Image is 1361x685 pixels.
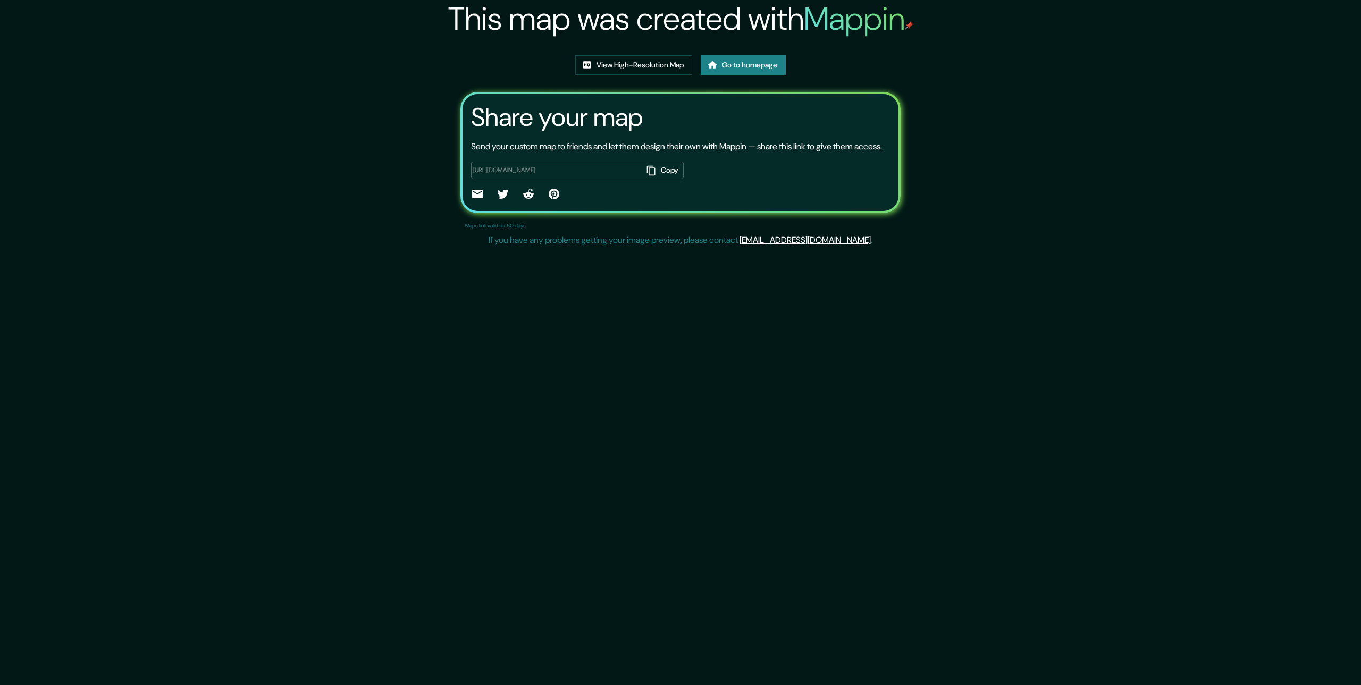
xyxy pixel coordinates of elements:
img: mappin-pin [905,21,913,30]
button: Copy [642,162,684,179]
p: Maps link valid for 60 days. [465,222,527,230]
p: Send your custom map to friends and let them design their own with Mappin — share this link to gi... [471,140,882,153]
p: If you have any problems getting your image preview, please contact . [489,234,872,247]
a: Go to homepage [701,55,786,75]
a: View High-Resolution Map [575,55,692,75]
a: [EMAIL_ADDRESS][DOMAIN_NAME] [740,234,871,246]
h3: Share your map [471,103,643,132]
